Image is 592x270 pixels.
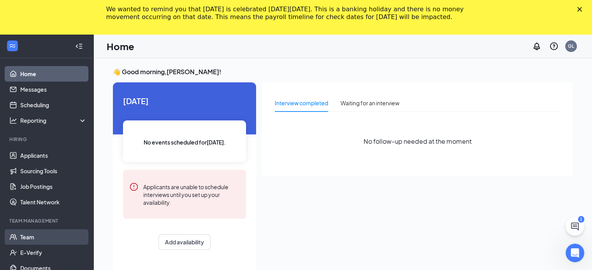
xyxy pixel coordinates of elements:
[20,82,87,97] a: Messages
[566,244,584,262] iframe: Intercom live chat
[143,182,240,206] div: Applicants are unable to schedule interviews until you set up your availability.
[275,99,328,107] div: Interview completed
[549,42,559,51] svg: QuestionInfo
[20,97,87,113] a: Scheduling
[20,194,87,210] a: Talent Network
[20,179,87,194] a: Job Postings
[158,234,211,250] button: Add availability
[9,42,16,50] svg: WorkstreamLogo
[532,42,541,51] svg: Notifications
[123,95,246,107] span: [DATE]
[566,217,584,236] button: ChatActive
[341,99,399,107] div: Waiting for an interview
[20,229,87,245] a: Team
[9,136,85,143] div: Hiring
[570,222,580,231] svg: ChatActive
[578,216,584,223] div: 1
[20,148,87,163] a: Applicants
[9,117,17,124] svg: Analysis
[20,245,87,260] a: E-Verify
[364,136,472,146] span: No follow-up needed at the moment
[129,182,139,192] svg: Error
[106,5,474,21] div: We wanted to remind you that [DATE] is celebrated [DATE][DATE]. This is a banking holiday and the...
[568,43,574,49] div: GL
[20,163,87,179] a: Sourcing Tools
[113,68,573,76] h3: 👋 Good morning, [PERSON_NAME] !
[9,218,85,224] div: Team Management
[577,7,585,12] div: Close
[107,40,134,53] h1: Home
[144,138,226,146] span: No events scheduled for [DATE] .
[20,66,87,82] a: Home
[75,42,83,50] svg: Collapse
[20,117,87,124] div: Reporting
